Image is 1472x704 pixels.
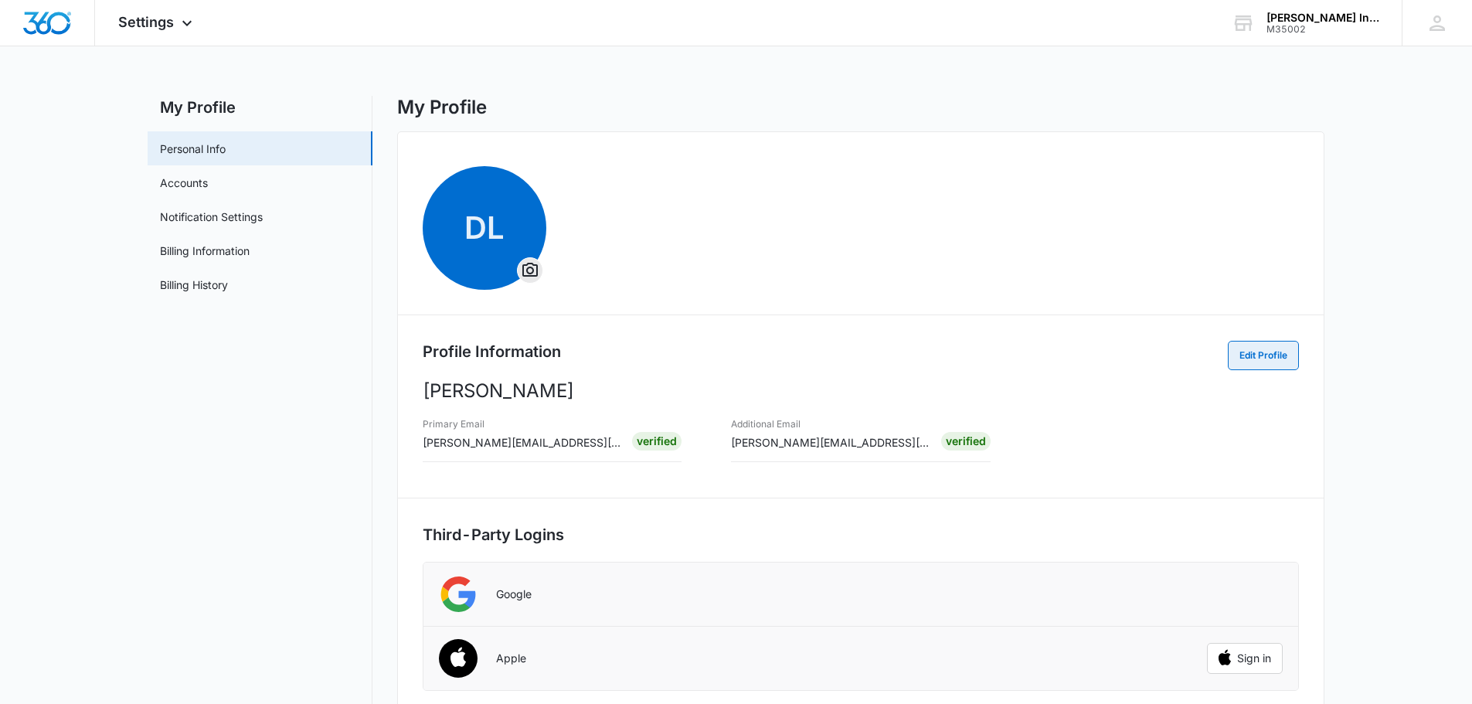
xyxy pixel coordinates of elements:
[423,417,621,431] h3: Primary Email
[160,277,228,293] a: Billing History
[423,523,1299,546] h2: Third-Party Logins
[160,141,226,157] a: Personal Info
[430,631,488,689] img: Apple
[941,432,991,451] div: Verified
[397,96,487,119] h1: My Profile
[1266,12,1379,24] div: account name
[731,417,930,431] h3: Additional Email
[423,166,546,290] span: DL
[160,209,263,225] a: Notification Settings
[423,436,698,449] span: [PERSON_NAME][EMAIL_ADDRESS][DOMAIN_NAME]
[160,243,250,259] a: Billing Information
[731,436,1006,449] span: [PERSON_NAME][EMAIL_ADDRESS][DOMAIN_NAME]
[423,377,1299,405] p: [PERSON_NAME]
[423,340,561,363] h2: Profile Information
[518,258,542,283] button: Overflow Menu
[1207,643,1283,674] button: Sign in
[118,14,174,30] span: Settings
[160,175,208,191] a: Accounts
[496,651,526,665] p: Apple
[1085,577,1290,611] iframe: Sign in with Google Button
[1228,341,1299,370] button: Edit Profile
[439,575,478,614] img: Google
[1266,24,1379,35] div: account id
[632,432,682,451] div: Verified
[148,96,372,119] h2: My Profile
[496,587,532,601] p: Google
[423,166,546,290] span: DLOverflow Menu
